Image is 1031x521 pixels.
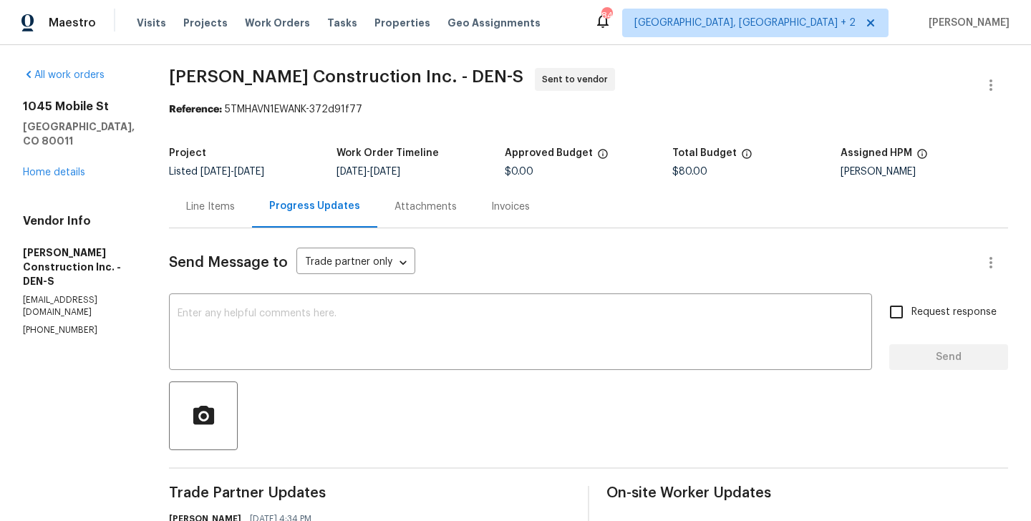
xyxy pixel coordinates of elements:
span: Work Orders [245,16,310,30]
h5: Work Order Timeline [337,148,439,158]
h5: [GEOGRAPHIC_DATA], CO 80011 [23,120,135,148]
a: All work orders [23,70,105,80]
span: - [337,167,400,177]
span: [PERSON_NAME] Construction Inc. - DEN-S [169,68,523,85]
span: Maestro [49,16,96,30]
span: [DATE] [370,167,400,177]
span: Trade Partner Updates [169,486,571,500]
span: Geo Assignments [447,16,541,30]
b: Reference: [169,104,222,115]
span: Listed [169,167,264,177]
span: On-site Worker Updates [606,486,1008,500]
h2: 1045 Mobile St [23,99,135,114]
span: $80.00 [672,167,707,177]
span: [DATE] [200,167,231,177]
span: The hpm assigned to this work order. [916,148,928,167]
span: Send Message to [169,255,288,270]
span: Properties [374,16,430,30]
div: Trade partner only [296,251,415,275]
span: $0.00 [505,167,533,177]
span: Projects [183,16,228,30]
p: [EMAIL_ADDRESS][DOMAIN_NAME] [23,294,135,318]
span: Visits [137,16,166,30]
span: [DATE] [234,167,264,177]
div: Invoices [491,200,530,214]
div: 5TMHAVN1EWANK-372d91f77 [169,102,1008,117]
h5: Project [169,148,206,158]
h5: [PERSON_NAME] Construction Inc. - DEN-S [23,245,135,288]
p: [PHONE_NUMBER] [23,324,135,336]
div: Attachments [395,200,457,214]
span: Sent to vendor [542,72,614,87]
div: 84 [601,9,611,23]
h5: Approved Budget [505,148,593,158]
h5: Total Budget [672,148,737,158]
h4: Vendor Info [23,214,135,228]
span: Request response [911,305,997,320]
span: The total cost of line items that have been proposed by Opendoor. This sum includes line items th... [741,148,752,167]
div: Progress Updates [269,199,360,213]
a: Home details [23,167,85,177]
span: [PERSON_NAME] [923,16,1010,30]
h5: Assigned HPM [841,148,912,158]
span: [DATE] [337,167,367,177]
div: [PERSON_NAME] [841,167,1008,177]
span: Tasks [327,18,357,28]
span: - [200,167,264,177]
span: [GEOGRAPHIC_DATA], [GEOGRAPHIC_DATA] + 2 [634,16,856,30]
span: The total cost of line items that have been approved by both Opendoor and the Trade Partner. This... [597,148,609,167]
div: Line Items [186,200,235,214]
